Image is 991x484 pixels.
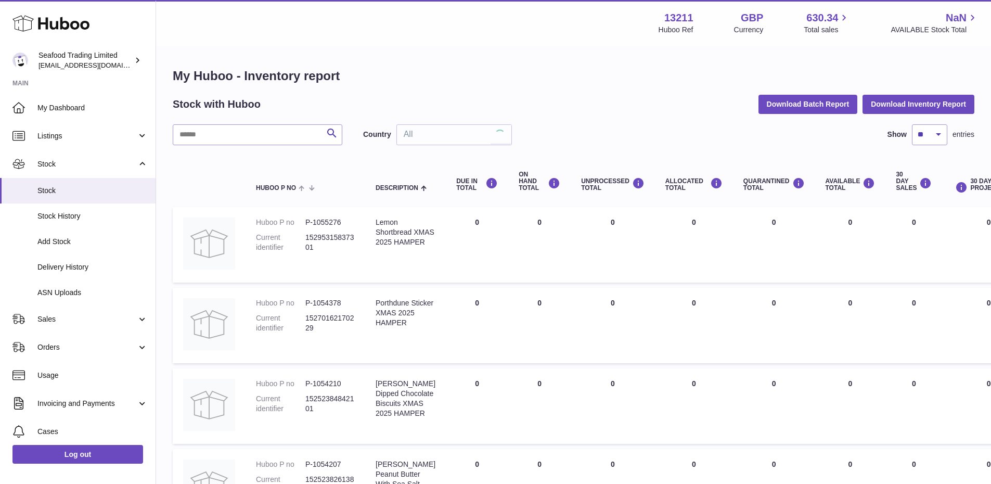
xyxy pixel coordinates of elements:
[946,11,967,25] span: NaN
[655,288,733,363] td: 0
[256,218,305,227] dt: Huboo P no
[256,460,305,469] dt: Huboo P no
[891,25,979,35] span: AVAILABLE Stock Total
[815,207,886,283] td: 0
[571,207,655,283] td: 0
[446,288,508,363] td: 0
[456,177,498,192] div: DUE IN TOTAL
[891,11,979,35] a: NaN AVAILABLE Stock Total
[581,177,645,192] div: UNPROCESSED Total
[305,394,355,414] dd: 15252384842101
[173,97,261,111] h2: Stock with Huboo
[37,427,148,437] span: Cases
[12,53,28,68] img: online@rickstein.com
[446,207,508,283] td: 0
[256,233,305,252] dt: Current identifier
[256,185,296,192] span: Huboo P no
[183,379,235,431] img: product image
[734,25,764,35] div: Currency
[953,130,974,139] span: entries
[772,460,776,468] span: 0
[743,177,805,192] div: QUARANTINED Total
[256,298,305,308] dt: Huboo P no
[772,379,776,388] span: 0
[826,177,876,192] div: AVAILABLE Total
[815,288,886,363] td: 0
[508,288,571,363] td: 0
[363,130,391,139] label: Country
[305,218,355,227] dd: P-1055276
[38,61,153,69] span: [EMAIL_ADDRESS][DOMAIN_NAME]
[37,399,137,409] span: Invoicing and Payments
[804,11,850,35] a: 630.34 Total sales
[885,207,942,283] td: 0
[885,288,942,363] td: 0
[37,314,137,324] span: Sales
[183,218,235,270] img: product image
[863,95,974,113] button: Download Inventory Report
[376,218,435,247] div: Lemon Shortbread XMAS 2025 HAMPER
[665,177,723,192] div: ALLOCATED Total
[37,342,137,352] span: Orders
[758,95,858,113] button: Download Batch Report
[815,368,886,444] td: 0
[376,298,435,328] div: Porthdune Sticker XMAS 2025 HAMPER
[664,11,693,25] strong: 13211
[305,298,355,308] dd: P-1054378
[885,368,942,444] td: 0
[12,445,143,464] a: Log out
[173,68,974,84] h1: My Huboo - Inventory report
[38,50,132,70] div: Seafood Trading Limited
[741,11,763,25] strong: GBP
[887,130,907,139] label: Show
[37,103,148,113] span: My Dashboard
[896,171,932,192] div: 30 DAY SALES
[183,298,235,350] img: product image
[508,207,571,283] td: 0
[305,379,355,389] dd: P-1054210
[772,299,776,307] span: 0
[37,159,137,169] span: Stock
[37,211,148,221] span: Stock History
[804,25,850,35] span: Total sales
[446,368,508,444] td: 0
[571,368,655,444] td: 0
[37,237,148,247] span: Add Stock
[256,394,305,414] dt: Current identifier
[655,368,733,444] td: 0
[376,185,418,192] span: Description
[659,25,693,35] div: Huboo Ref
[256,379,305,389] dt: Huboo P no
[37,131,137,141] span: Listings
[37,288,148,298] span: ASN Uploads
[508,368,571,444] td: 0
[305,460,355,469] dd: P-1054207
[655,207,733,283] td: 0
[37,371,148,380] span: Usage
[519,171,560,192] div: ON HAND Total
[256,313,305,333] dt: Current identifier
[806,11,838,25] span: 630.34
[571,288,655,363] td: 0
[37,262,148,272] span: Delivery History
[37,186,148,196] span: Stock
[305,233,355,252] dd: 15295315837301
[305,313,355,333] dd: 15270162170229
[772,218,776,226] span: 0
[376,379,435,418] div: [PERSON_NAME] Dipped Chocolate Biscuits XMAS 2025 HAMPER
